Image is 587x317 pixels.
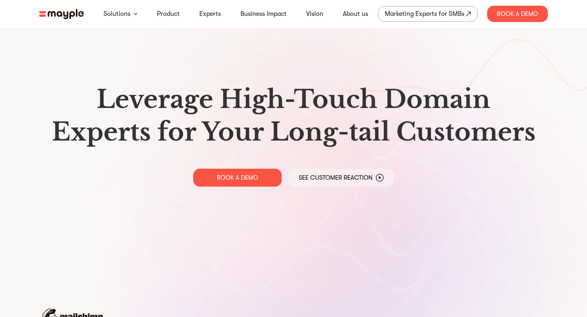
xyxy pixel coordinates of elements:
[217,174,258,182] p: BOOK A DEMO
[378,6,478,22] a: Marketing Experts for SMBs
[241,9,287,19] a: Business Impact
[157,9,180,19] a: Product
[385,8,464,20] div: Marketing Experts for SMBs
[306,9,323,19] a: Vision
[487,6,548,22] div: Book A Demo
[288,169,394,187] a: See Customer Reaction
[343,9,368,19] a: About us
[193,169,282,187] a: BOOK A DEMO
[46,83,541,148] h1: Leverage High-Touch Domain Experts for Your Long-tail Customers
[199,9,221,19] a: Experts
[104,9,130,19] a: Solutions
[299,174,373,182] p: See Customer Reaction
[39,9,84,19] img: mayple-logo
[134,13,137,15] img: arrow-down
